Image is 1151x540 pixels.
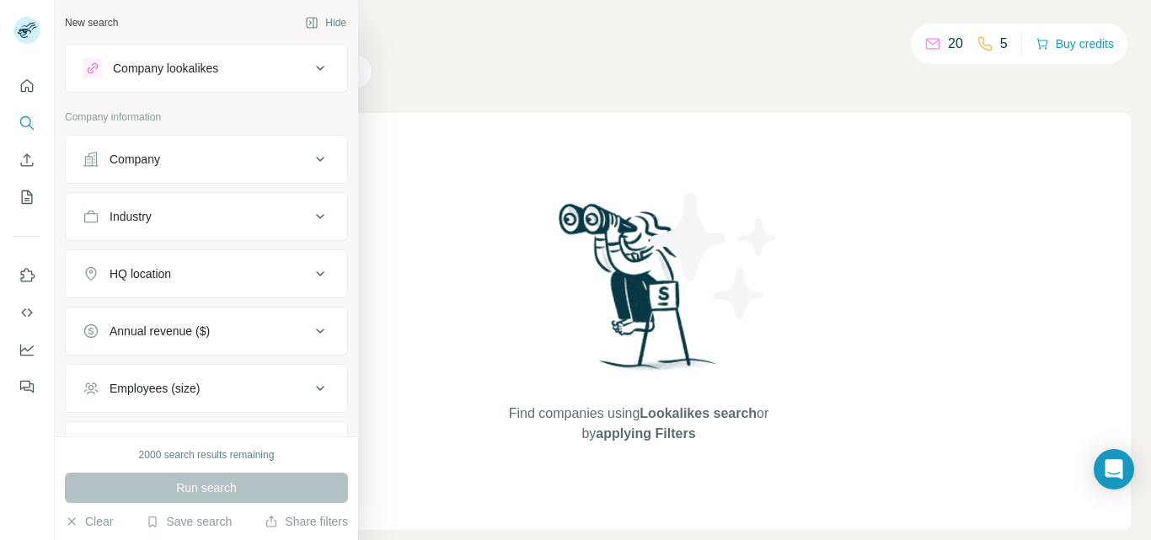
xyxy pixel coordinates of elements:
p: Company information [65,110,348,125]
img: Surfe Illustration - Stars [639,180,790,332]
div: 2000 search results remaining [139,447,275,462]
button: Company lookalikes [66,48,347,88]
div: Company lookalikes [113,60,218,77]
div: Open Intercom Messenger [1094,449,1134,489]
p: 5 [1000,34,1008,54]
div: New search [65,15,118,30]
button: Dashboard [13,334,40,365]
span: Lookalikes search [640,406,757,420]
img: Surfe Illustration - Woman searching with binoculars [551,199,726,387]
div: HQ location [110,265,171,282]
button: Buy credits [1036,32,1114,56]
span: Find companies using or by [504,404,774,444]
button: Company [66,139,347,179]
button: Feedback [13,372,40,402]
span: applying Filters [596,426,695,441]
button: My lists [13,182,40,212]
div: Industry [110,208,152,225]
div: Company [110,151,160,168]
button: HQ location [66,254,347,294]
button: Save search [146,513,232,530]
button: Industry [66,196,347,237]
button: Technologies [66,425,347,466]
h4: Search [147,20,1131,44]
button: Employees (size) [66,368,347,409]
button: Search [13,108,40,138]
button: Hide [293,10,358,35]
p: 20 [948,34,963,54]
button: Share filters [265,513,348,530]
button: Use Surfe API [13,297,40,328]
div: Annual revenue ($) [110,323,210,340]
button: Clear [65,513,113,530]
button: Use Surfe on LinkedIn [13,260,40,291]
button: Enrich CSV [13,145,40,175]
button: Quick start [13,71,40,101]
div: Employees (size) [110,380,200,397]
button: Annual revenue ($) [66,311,347,351]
